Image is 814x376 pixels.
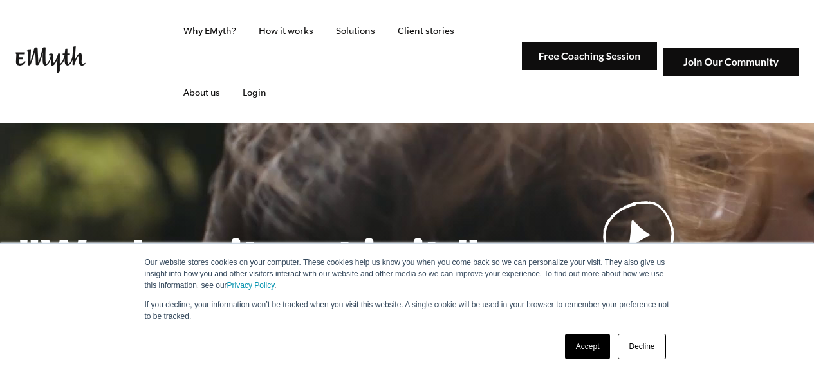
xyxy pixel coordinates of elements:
img: Free Coaching Session [522,42,657,71]
a: See why most businessesdon't work andwhat to do about it [480,201,799,319]
a: Decline [618,334,665,359]
p: Our website stores cookies on your computer. These cookies help us know you when you come back so... [145,256,670,291]
img: Play Video [603,201,675,268]
p: If you decline, your information won’t be tracked when you visit this website. A single cookie wi... [145,299,670,322]
a: Login [232,62,277,123]
img: EMyth [15,46,86,73]
a: Accept [565,334,611,359]
a: About us [173,62,230,123]
h1: "Work on it, not in it." [16,227,480,283]
a: Privacy Policy [227,281,275,290]
img: Join Our Community [663,48,799,76]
